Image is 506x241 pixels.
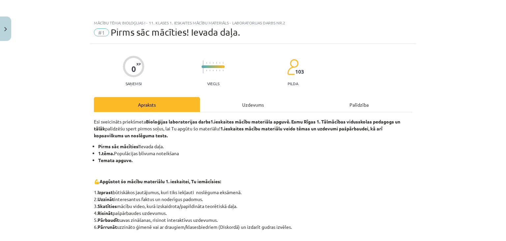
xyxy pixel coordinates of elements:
img: icon-short-line-57e1e144782c952c97e751825c79c345078a6d821885a25fce030b3d8c18986b.svg [206,62,207,64]
p: Viegls [207,81,219,86]
img: icon-short-line-57e1e144782c952c97e751825c79c345078a6d821885a25fce030b3d8c18986b.svg [216,62,217,64]
strong: Bioloģijas laboratorijas darbs [146,119,211,124]
img: icon-close-lesson-0947bae3869378f0d4975bcd49f059093ad1ed9edebbc8119c70593378902aed.svg [4,27,7,31]
img: students-c634bb4e5e11cddfef0936a35e636f08e4e9abd3cc4e673bd6f9a4125e45ecb1.svg [287,59,298,75]
strong: 1.ieskaites mācību materiāla apguvē. Esmu Rīgas 1. Tālmācības vidusskolas pedagogs un tālāk [94,119,400,131]
img: icon-short-line-57e1e144782c952c97e751825c79c345078a6d821885a25fce030b3d8c18986b.svg [213,70,213,71]
p: Esi sveicināts priekšmeta palīdzēšu spert pirmos soļus, lai Tu apgūtu šo materiālu! [94,118,412,139]
span: Pirms sāc mācīties! Ievada daļa. [111,27,240,38]
p: Saņemsi [123,81,144,86]
div: Mācību tēma: Bioloģijas i - 11. klases 1. ieskaites mācību materiāls - laboratorijas darbs nr.2 [94,20,412,25]
img: icon-short-line-57e1e144782c952c97e751825c79c345078a6d821885a25fce030b3d8c18986b.svg [216,70,217,71]
span: 103 [295,69,304,75]
strong: Pārbaudīt [98,217,119,223]
img: icon-short-line-57e1e144782c952c97e751825c79c345078a6d821885a25fce030b3d8c18986b.svg [219,70,220,71]
strong: Pirms sāc mācīties! [98,143,140,149]
div: Apraksts [94,97,200,112]
strong: Risināt [98,210,113,216]
img: icon-short-line-57e1e144782c952c97e751825c79c345078a6d821885a25fce030b3d8c18986b.svg [219,62,220,64]
strong: 1.tēma. [98,150,114,156]
p: 1. būtiskākos jautājumus, kuri tiks iekļauti noslēguma eksāmenā. 2. interesantus faktus un noderī... [94,189,412,230]
div: 0 [131,64,136,74]
span: XP [136,62,141,66]
p: pilda [288,81,298,86]
div: Uzdevums [200,97,306,112]
span: #1 [94,28,109,36]
li: Populācijas blīvuma noteikšana [98,150,412,157]
li: Ievada daļa. [98,143,412,150]
strong: 1.ieskaites mācību materiālu veido tēmas un uzdevumi pašpārbaudei, kā arī kopsavilkums un noslēgu... [94,125,382,138]
strong: Skatīties [98,203,117,209]
strong: Izprast [98,189,113,195]
strong: Temata apguve. [98,157,132,163]
img: icon-short-line-57e1e144782c952c97e751825c79c345078a6d821885a25fce030b3d8c18986b.svg [213,62,213,64]
strong: Apgūstot šo mācību materiālu 1. ieskaitei, Tu iemācīsies: [99,178,221,184]
img: icon-long-line-d9ea69661e0d244f92f715978eff75569469978d946b2353a9bb055b3ed8787d.svg [203,60,204,73]
p: 💪 [94,178,412,185]
img: icon-short-line-57e1e144782c952c97e751825c79c345078a6d821885a25fce030b3d8c18986b.svg [206,70,207,71]
div: Palīdzība [306,97,412,112]
strong: Pārrunāt [98,224,117,230]
strong: Uzzināt [98,196,114,202]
